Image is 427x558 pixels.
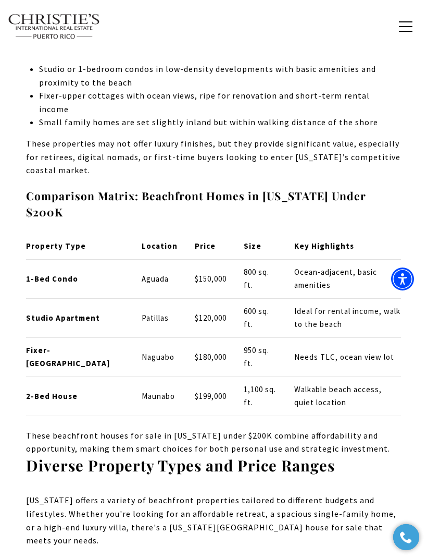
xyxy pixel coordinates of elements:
[8,14,101,40] img: Christie's International Real Estate text transparent background
[26,455,335,475] strong: Diverse Property Types and Price Ranges
[133,259,186,298] td: Aguada
[26,313,100,323] strong: Studio Apartment
[392,11,419,42] button: button
[235,337,286,377] td: 950 sq. ft.
[186,259,235,298] td: $150,000
[186,337,235,377] td: $180,000
[286,337,401,377] td: Needs TLC, ocean view lot
[26,274,78,284] strong: 1-Bed Condo
[133,337,186,377] td: Naguabo
[235,377,286,416] td: 1,100 sq. ft.
[235,298,286,337] td: 600 sq. ft.
[39,89,401,116] p: Fixer-upper cottages with ocean views, ripe for renovation and short-term rental income
[133,234,186,259] th: Location
[286,377,401,416] td: Walkable beach access, quiet location
[26,429,401,456] p: These beachfront houses for sale in [US_STATE] under $200K combine affordability and opportunity,...
[26,137,401,177] p: These properties may not offer luxury finishes, but they provide significant value, especially fo...
[186,377,235,416] td: $199,000
[133,298,186,337] td: Patillas
[186,234,235,259] th: Price
[39,63,401,89] p: Studio or 1-bedroom condos in low-density developments with basic amenities and proximity to the ...
[26,391,78,401] strong: 2-Bed House
[26,234,133,259] th: Property Type
[391,268,414,290] div: Accessibility Menu
[186,298,235,337] td: $120,000
[235,234,286,259] th: Size
[286,234,401,259] th: Key Highlights
[286,298,401,337] td: Ideal for rental income, walk to the beach
[286,259,401,298] td: Ocean-adjacent, basic amenities
[26,345,110,368] strong: Fixer-[GEOGRAPHIC_DATA]
[235,259,286,298] td: 800 sq. ft.
[39,116,401,129] p: Small family homes are set slightly inland but within walking distance of the shore
[26,188,366,220] strong: Comparison Matrix: Beachfront Homes in [US_STATE] Under $200K
[133,377,186,416] td: Maunabo
[26,494,401,547] p: [US_STATE] offers a variety of beachfront properties tailored to different budgets and lifestyles...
